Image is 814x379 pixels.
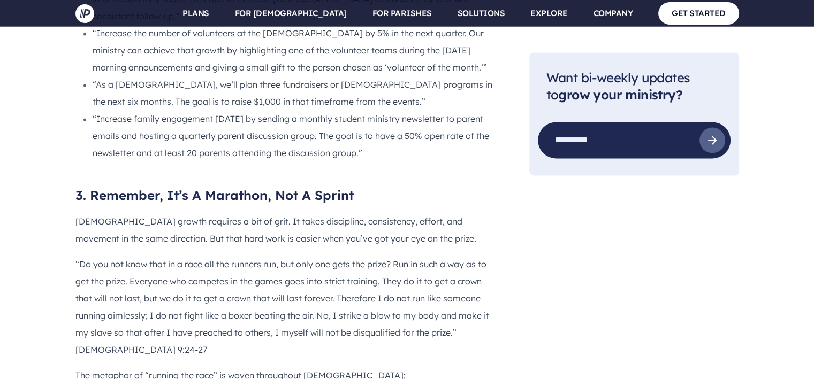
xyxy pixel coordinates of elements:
[558,87,682,103] strong: grow your ministry?
[75,187,495,204] h3: 3. Remember, It’s A Marathon, Not A Sprint
[658,2,739,24] a: GET STARTED
[75,256,495,358] p: “Do you not know that in a race all the runners run, but only one gets the prize? Run in such a w...
[75,213,495,247] p: [DEMOGRAPHIC_DATA] growth requires a bit of grit. It takes discipline, consistency, effort, and m...
[546,69,690,103] span: Want bi-weekly updates to
[93,76,495,110] li: “As a [DEMOGRAPHIC_DATA], we’ll plan three fundraisers or [DEMOGRAPHIC_DATA] programs in the next...
[93,25,495,76] li: “Increase the number of volunteers at the [DEMOGRAPHIC_DATA] by 5% in the next quarter. Our minis...
[93,110,495,161] li: “Increase family engagement [DATE] by sending a monthly student ministry newsletter to parent ema...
